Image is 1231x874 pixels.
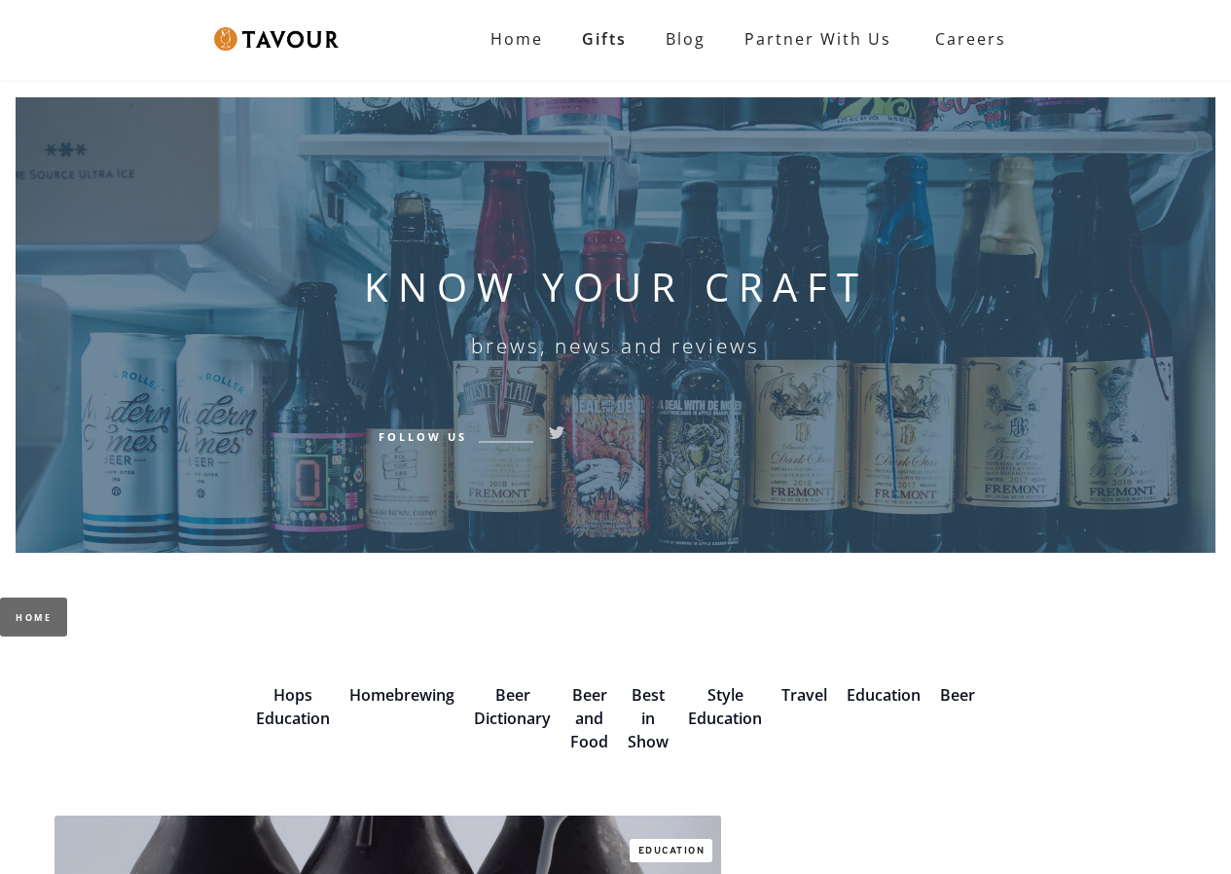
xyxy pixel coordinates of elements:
a: Hops Education [256,684,330,729]
a: Travel [781,684,827,706]
a: Homebrewing [349,684,454,706]
a: Partner with Us [725,19,911,58]
a: Careers [911,12,1021,66]
a: Education [847,684,921,706]
a: Beer Dictionary [474,684,551,729]
h6: Follow Us [379,427,467,445]
a: Best in Show [628,684,669,752]
a: Beer and Food [570,684,608,752]
a: Home [471,19,562,58]
a: Style Education [688,684,762,729]
a: Education [630,839,713,862]
h6: brews, news and reviews [471,334,760,357]
strong: Careers [935,19,1006,58]
a: Beer [940,684,975,706]
strong: Home [490,28,543,50]
h1: KNOW YOUR CRAFT [364,264,868,310]
a: Gifts [562,19,646,58]
a: Blog [646,19,725,58]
